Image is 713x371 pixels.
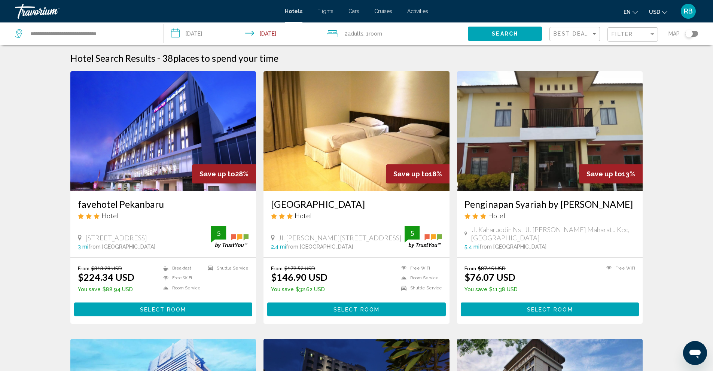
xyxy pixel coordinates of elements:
[74,304,253,313] a: Select Room
[78,265,89,271] span: From
[386,164,450,183] div: 18%
[461,304,639,313] a: Select Room
[405,229,420,238] div: 5
[159,285,204,291] li: Room Service
[374,8,392,14] a: Cruises
[624,6,638,17] button: Change language
[586,170,622,178] span: Save up to
[271,244,286,250] span: 2.4 mi
[271,286,327,292] p: $32.62 USD
[333,307,380,313] span: Select Room
[70,71,256,191] img: Hotel image
[278,234,402,242] span: Jl. [PERSON_NAME][STREET_ADDRESS]
[317,8,333,14] a: Flights
[478,265,506,271] del: $87.45 USD
[464,244,479,250] span: 5.4 mi
[211,229,226,238] div: 5
[286,244,353,250] span: from [GEOGRAPHIC_DATA]
[461,302,639,316] button: Select Room
[464,212,636,220] div: 3 star Hotel
[78,212,249,220] div: 3 star Hotel
[157,52,160,64] span: -
[159,265,204,271] li: Breakfast
[173,52,278,64] span: places to spend your time
[457,71,643,191] img: Hotel image
[679,3,698,19] button: User Menu
[284,265,315,271] del: $179.52 USD
[70,52,155,64] h1: Hotel Search Results
[479,244,546,250] span: from [GEOGRAPHIC_DATA]
[397,285,442,291] li: Shuttle Service
[603,265,635,271] li: Free WiFi
[407,8,428,14] a: Activities
[684,7,693,15] span: RB
[271,212,442,220] div: 3 star Hotel
[140,307,186,313] span: Select Room
[319,22,468,45] button: Travelers: 2 adults, 0 children
[554,31,598,37] mat-select: Sort by
[159,275,204,282] li: Free WiFi
[78,271,134,283] ins: $224.34 USD
[369,31,382,37] span: Room
[78,244,88,250] span: 3 mi
[649,9,660,15] span: USD
[285,8,302,14] a: Hotels
[464,198,636,210] a: Penginapan Syariah by [PERSON_NAME]
[85,234,147,242] span: [STREET_ADDRESS]
[271,265,283,271] span: From
[683,341,707,365] iframe: Button to launch messaging window
[271,271,327,283] ins: $146.90 USD
[397,275,442,282] li: Room Service
[612,31,633,37] span: Filter
[680,30,698,37] button: Toggle map
[204,265,249,271] li: Shuttle Service
[464,265,476,271] span: From
[295,212,312,220] span: Hotel
[162,52,278,64] h2: 38
[348,8,359,14] a: Cars
[348,31,363,37] span: Adults
[668,28,680,39] span: Map
[211,226,249,248] img: trustyou-badge.svg
[471,225,635,242] span: Jl. Kaharuddin Nst Jl. [PERSON_NAME] Maharatu Kec, [GEOGRAPHIC_DATA]
[464,271,515,283] ins: $76.07 USD
[527,307,573,313] span: Select Room
[624,9,631,15] span: en
[164,22,320,45] button: Check-in date: Sep 2, 2025 Check-out date: Sep 10, 2025
[78,286,101,292] span: You save
[579,164,643,183] div: 13%
[271,198,442,210] a: [GEOGRAPHIC_DATA]
[649,6,667,17] button: Change currency
[199,170,235,178] span: Save up to
[78,286,134,292] p: $88.94 USD
[267,302,446,316] button: Select Room
[363,28,382,39] span: , 1
[488,212,505,220] span: Hotel
[263,71,450,191] img: Hotel image
[271,286,294,292] span: You save
[267,304,446,313] a: Select Room
[91,265,122,271] del: $313.28 USD
[492,31,518,37] span: Search
[405,226,442,248] img: trustyou-badge.svg
[192,164,256,183] div: 28%
[393,170,429,178] span: Save up to
[88,244,155,250] span: from [GEOGRAPHIC_DATA]
[345,28,363,39] span: 2
[468,27,542,40] button: Search
[397,265,442,271] li: Free WiFi
[101,212,119,220] span: Hotel
[554,31,593,37] span: Best Deals
[78,198,249,210] a: favehotel Pekanbaru
[607,27,658,42] button: Filter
